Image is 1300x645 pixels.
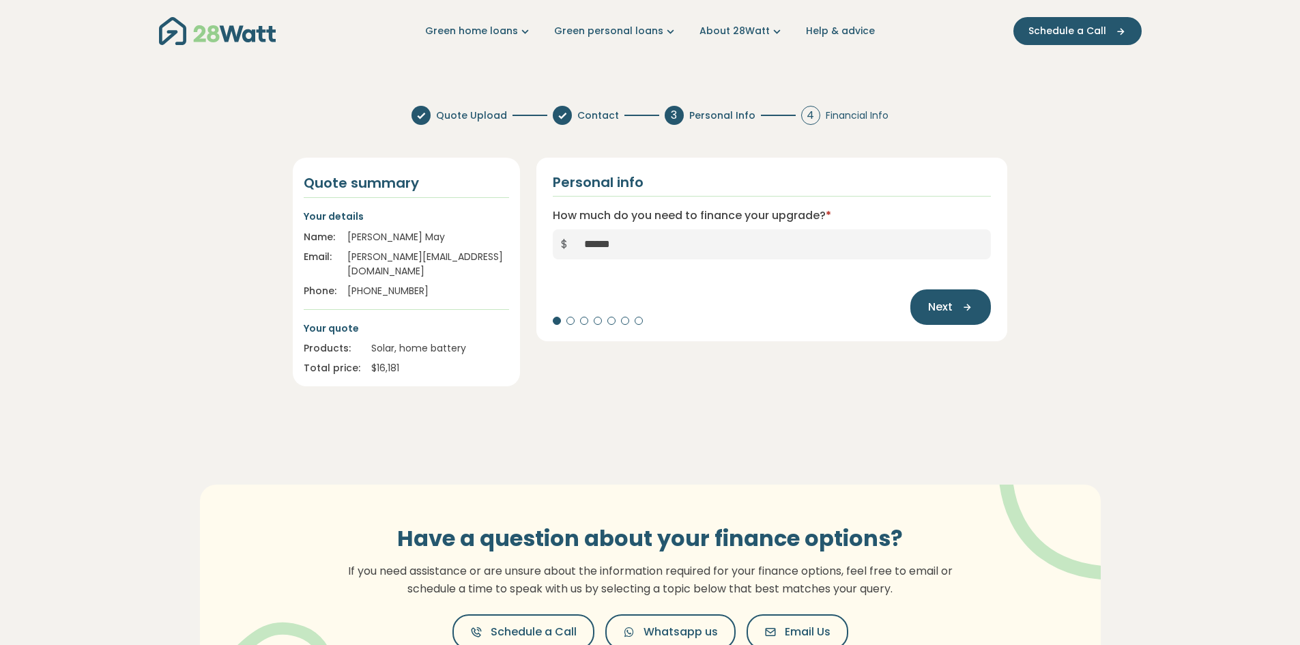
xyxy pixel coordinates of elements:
[491,624,577,640] span: Schedule a Call
[806,24,875,38] a: Help & advice
[826,109,889,123] span: Financial Info
[425,24,532,38] a: Green home loans
[665,106,684,125] div: 3
[1013,17,1142,45] button: Schedule a Call
[304,230,336,244] div: Name:
[577,109,619,123] span: Contact
[304,321,509,336] p: Your quote
[699,24,784,38] a: About 28Watt
[910,289,991,325] button: Next
[304,361,360,375] div: Total price:
[347,284,509,298] div: [PHONE_NUMBER]
[801,106,820,125] div: 4
[340,562,961,597] p: If you need assistance or are unsure about the information required for your finance options, fee...
[304,341,360,356] div: Products:
[785,624,830,640] span: Email Us
[371,341,509,356] div: Solar, home battery
[304,209,509,224] p: Your details
[304,250,336,278] div: Email:
[553,207,831,224] label: How much do you need to finance your upgrade?
[553,229,576,259] span: $
[554,24,678,38] a: Green personal loans
[689,109,755,123] span: Personal Info
[347,230,509,244] div: [PERSON_NAME] May
[159,17,276,45] img: 28Watt
[371,361,509,375] div: $ 16,181
[340,526,961,551] h3: Have a question about your finance options?
[1028,24,1106,38] span: Schedule a Call
[436,109,507,123] span: Quote Upload
[644,624,718,640] span: Whatsapp us
[159,14,1142,48] nav: Main navigation
[928,299,953,315] span: Next
[964,447,1142,580] img: vector
[304,174,509,192] h4: Quote summary
[304,284,336,298] div: Phone:
[347,250,509,278] div: [PERSON_NAME][EMAIL_ADDRESS][DOMAIN_NAME]
[553,174,644,190] h2: Personal info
